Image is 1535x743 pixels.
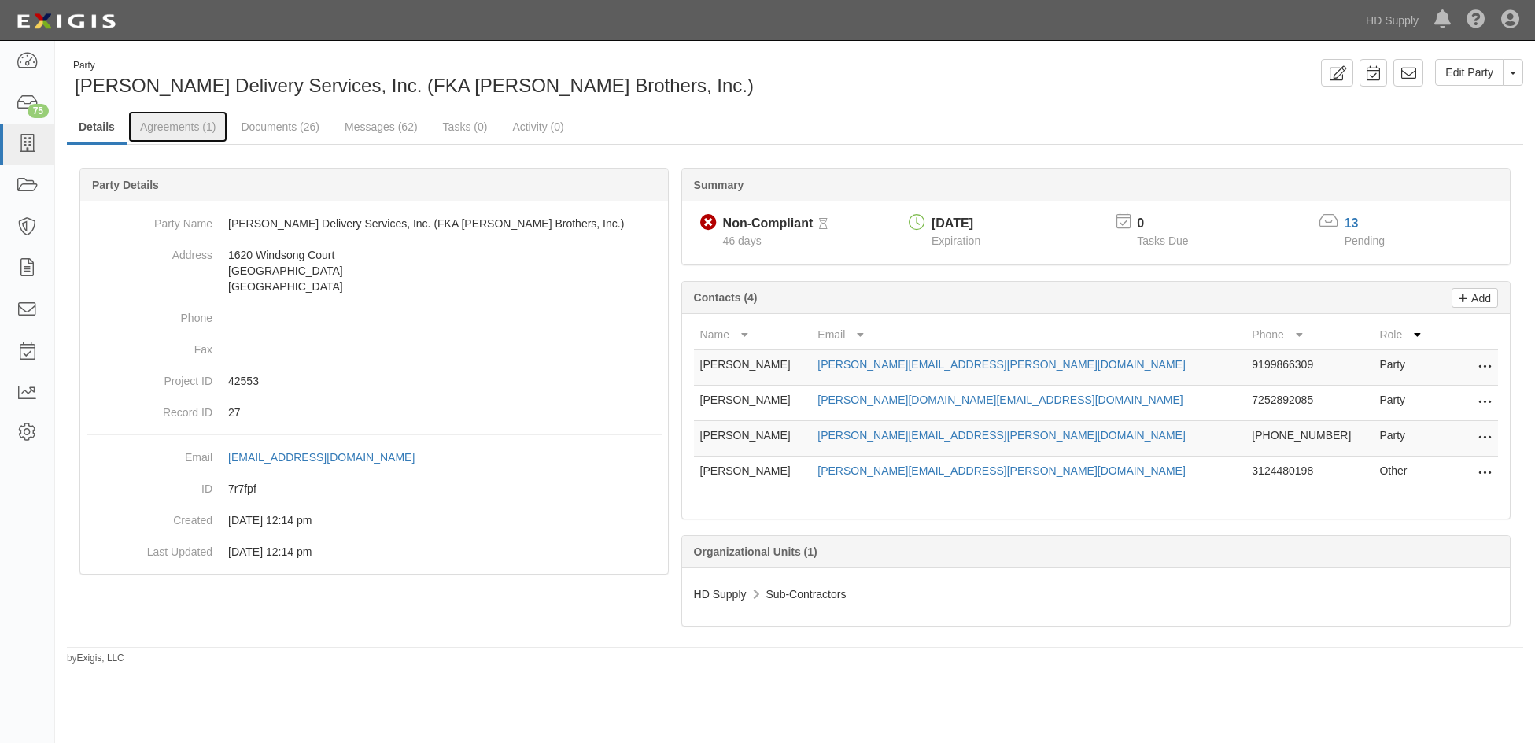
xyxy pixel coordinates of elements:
[87,442,212,465] dt: Email
[87,208,212,231] dt: Party Name
[87,505,662,536] dd: 12/22/2023 12:14 pm
[817,394,1183,406] a: [PERSON_NAME][DOMAIN_NAME][EMAIL_ADDRESS][DOMAIN_NAME]
[1373,320,1435,349] th: Role
[819,219,828,230] i: Pending Review
[128,111,227,142] a: Agreements (1)
[500,111,575,142] a: Activity (0)
[694,179,744,191] b: Summary
[694,386,812,421] td: [PERSON_NAME]
[694,320,812,349] th: Name
[77,652,124,664] a: Exigis, LLC
[87,397,212,420] dt: Record ID
[75,75,754,96] span: [PERSON_NAME] Delivery Services, Inc. (FKA [PERSON_NAME] Brothers, Inc.)
[1137,215,1208,233] p: 0
[694,588,747,601] span: HD Supply
[1467,11,1485,30] i: Help Center - Complianz
[12,7,120,35] img: logo-5460c22ac91f19d4615b14bd174203de0afe785f0fc80cf4dbbc73dc1793850b.png
[1452,288,1498,308] a: Add
[87,473,662,505] dd: 7r7fpf
[1467,289,1491,307] p: Add
[817,429,1186,442] a: [PERSON_NAME][EMAIL_ADDRESS][PERSON_NAME][DOMAIN_NAME]
[67,652,124,665] small: by
[694,421,812,457] td: [PERSON_NAME]
[87,536,212,560] dt: Last Updated
[87,239,662,302] dd: 1620 Windsong Court [GEOGRAPHIC_DATA] [GEOGRAPHIC_DATA]
[932,235,980,247] span: Expiration
[694,291,758,304] b: Contacts (4)
[694,349,812,386] td: [PERSON_NAME]
[228,449,415,465] div: [EMAIL_ADDRESS][DOMAIN_NAME]
[87,239,212,263] dt: Address
[1245,457,1373,492] td: 3124480198
[229,111,331,142] a: Documents (26)
[1373,349,1435,386] td: Party
[1345,216,1359,230] a: 13
[92,179,159,191] b: Party Details
[1373,421,1435,457] td: Party
[1245,421,1373,457] td: [PHONE_NUMBER]
[87,208,662,239] dd: [PERSON_NAME] Delivery Services, Inc. (FKA [PERSON_NAME] Brothers, Inc.)
[811,320,1245,349] th: Email
[67,111,127,145] a: Details
[723,235,762,247] span: Since 08/28/2025
[333,111,430,142] a: Messages (62)
[932,215,980,233] div: [DATE]
[73,59,754,72] div: Party
[87,334,212,357] dt: Fax
[1435,59,1504,86] a: Edit Party
[1345,235,1385,247] span: Pending
[1245,386,1373,421] td: 7252892085
[694,545,817,558] b: Organizational Units (1)
[817,358,1186,371] a: [PERSON_NAME][EMAIL_ADDRESS][PERSON_NAME][DOMAIN_NAME]
[694,457,812,492] td: [PERSON_NAME]
[87,536,662,567] dd: 12/22/2023 12:14 pm
[723,215,814,233] div: Non-Compliant
[28,104,49,118] div: 75
[700,215,717,231] i: Non-Compliant
[87,473,212,497] dt: ID
[228,373,662,389] p: 42553
[67,59,784,99] div: Gibby Delivery Services, Inc. (FKA Gibby Brothers, Inc.)
[87,302,212,326] dt: Phone
[431,111,500,142] a: Tasks (0)
[1373,386,1435,421] td: Party
[1373,457,1435,492] td: Other
[1137,235,1188,247] span: Tasks Due
[1245,320,1373,349] th: Phone
[817,464,1186,477] a: [PERSON_NAME][EMAIL_ADDRESS][PERSON_NAME][DOMAIN_NAME]
[87,365,212,389] dt: Project ID
[228,451,432,464] a: [EMAIL_ADDRESS][DOMAIN_NAME]
[1245,349,1373,386] td: 9199866309
[1358,5,1426,36] a: HD Supply
[766,588,847,601] span: Sub-Contractors
[228,405,662,420] p: 27
[87,505,212,528] dt: Created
